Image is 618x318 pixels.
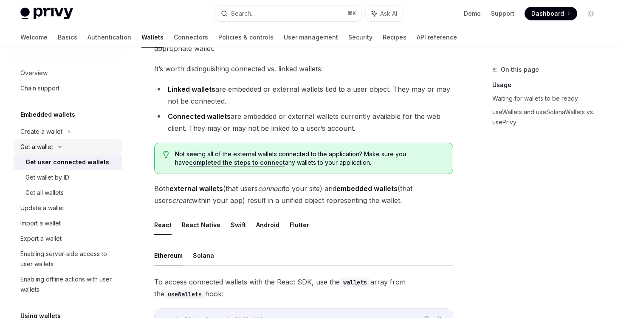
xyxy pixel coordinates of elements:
[154,83,453,107] li: are embedded or external wallets tied to a user object. They may or may not be connected.
[20,68,48,78] div: Overview
[163,151,169,158] svg: Tip
[492,105,604,129] a: useWallets and useSolanaWallets vs. usePrivy
[193,245,214,265] button: Solana
[290,215,309,235] button: Flutter
[380,9,397,18] span: Ask AI
[231,215,246,235] button: Swift
[366,6,403,21] button: Ask AI
[182,215,220,235] button: React Native
[20,8,73,20] img: light logo
[14,200,122,216] a: Update a wallet
[169,184,223,193] strong: external wallets
[258,184,283,193] em: connect
[141,27,164,48] a: Wallets
[20,203,64,213] div: Update a wallet
[501,65,539,75] span: On this page
[154,215,172,235] button: React
[25,188,64,198] div: Get all wallets
[14,272,122,297] a: Enabling offline actions with user wallets
[20,127,62,137] div: Create a wallet
[348,27,372,48] a: Security
[20,218,61,228] div: Import a wallet
[25,157,109,167] div: Get user connected wallets
[525,7,577,20] a: Dashboard
[58,27,77,48] a: Basics
[174,27,208,48] a: Connectors
[231,8,255,19] div: Search...
[154,63,453,75] span: It’s worth distinguishing connected vs. linked wallets:
[20,234,62,244] div: Export a wallet
[154,276,453,300] span: To access connected wallets with the React SDK, use the array from the hook:
[154,110,453,134] li: are embedded or external wallets currently available for the web client. They may or may not be l...
[492,78,604,92] a: Usage
[154,183,453,206] span: Both (that users to your site) and (that users within your app) result in a unified object repres...
[14,170,122,185] a: Get wallet by ID
[87,27,131,48] a: Authentication
[215,6,361,21] button: Search...⌘K
[14,231,122,246] a: Export a wallet
[189,159,285,166] a: completed the steps to connect
[584,7,598,20] button: Toggle dark mode
[172,196,192,205] em: create
[20,83,59,93] div: Chain support
[20,27,48,48] a: Welcome
[336,184,398,193] strong: embedded wallets
[20,274,117,295] div: Enabling offline actions with user wallets
[256,215,279,235] button: Android
[531,9,564,18] span: Dashboard
[284,27,338,48] a: User management
[168,85,215,93] strong: Linked wallets
[340,278,370,287] code: wallets
[14,155,122,170] a: Get user connected wallets
[20,142,53,152] div: Get a wallet
[347,10,356,17] span: ⌘ K
[14,216,122,231] a: Import a wallet
[14,246,122,272] a: Enabling server-side access to user wallets
[20,249,117,269] div: Enabling server-side access to user wallets
[491,9,514,18] a: Support
[417,27,457,48] a: API reference
[14,81,122,96] a: Chain support
[14,185,122,200] a: Get all wallets
[20,110,75,120] h5: Embedded wallets
[218,27,274,48] a: Policies & controls
[164,290,205,299] code: useWallets
[168,112,231,121] strong: Connected wallets
[492,92,604,105] a: Waiting for wallets to be ready
[464,9,481,18] a: Demo
[25,172,69,183] div: Get wallet by ID
[175,150,444,167] span: Not seeing all of the external wallets connected to the application? Make sure you have any walle...
[154,245,183,265] button: Ethereum
[383,27,406,48] a: Recipes
[14,65,122,81] a: Overview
